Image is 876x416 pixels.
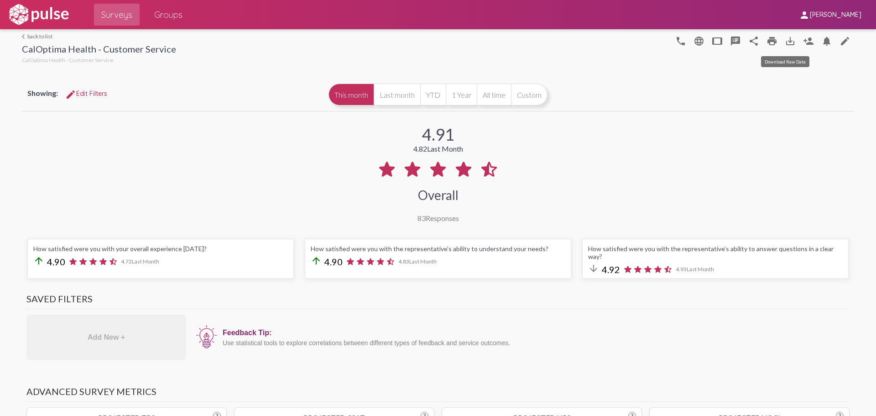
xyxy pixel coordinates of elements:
[511,84,547,105] button: Custom
[47,256,65,267] span: 4.90
[712,36,723,47] mat-icon: tablet
[781,32,799,50] button: Download
[676,266,714,273] span: 4.93
[810,11,861,19] span: [PERSON_NAME]
[26,293,850,309] h3: Saved Filters
[22,33,176,40] a: back to list
[65,89,76,100] mat-icon: Edit Filters
[422,124,454,144] div: 4.91
[413,144,463,153] div: 4.82
[602,264,620,275] span: 4.92
[588,263,599,274] mat-icon: arrow_downward
[730,36,741,47] mat-icon: speaker_notes
[763,32,781,50] a: print
[195,324,218,350] img: icon12.png
[748,36,759,47] mat-icon: Share
[154,6,182,23] span: Groups
[675,36,686,47] mat-icon: language
[7,3,70,26] img: white-logo.svg
[147,4,190,26] a: Groups
[726,32,745,50] button: speaker_notes
[101,6,132,23] span: Surveys
[27,89,58,97] span: Showing:
[803,36,814,47] mat-icon: Person
[417,214,459,222] div: Responses
[690,32,708,50] button: language
[792,6,869,23] button: [PERSON_NAME]
[33,245,288,253] div: How satisfied were you with your overall experience [DATE]?
[94,4,140,26] a: Surveys
[26,386,850,402] h3: Advanced Survey Metrics
[324,256,343,267] span: 4.90
[427,144,463,153] span: Last Month
[766,36,777,47] mat-icon: print
[22,57,113,63] span: CalOptima Health - Customer Service
[477,84,511,105] button: All time
[672,32,690,50] button: language
[799,10,810,21] mat-icon: person
[409,258,437,265] span: Last Month
[223,339,845,347] div: Use statistical tools to explore correlations between different types of feedback and service out...
[223,329,845,337] div: Feedback Tip:
[58,85,115,102] button: Edit FiltersEdit Filters
[588,245,843,260] div: How satisfied were you with the representative’s ability to answer questions in a clear way?
[446,84,477,105] button: 1 Year
[821,36,832,47] mat-icon: Bell
[417,214,426,222] span: 83
[328,84,374,105] button: This month
[311,255,322,266] mat-icon: arrow_upward
[785,36,796,47] mat-icon: Download
[799,32,818,50] button: Person
[745,32,763,50] button: Share
[693,36,704,47] mat-icon: language
[26,315,186,360] div: Add New +
[839,36,850,47] mat-icon: language
[121,258,159,265] span: 4.72
[708,32,726,50] button: tablet
[374,84,420,105] button: Last month
[398,258,437,265] span: 4.83
[311,245,565,253] div: How satisfied were you with the representative’s ability to understand your needs?
[22,43,176,57] div: CalOptima Health - Customer Service
[818,32,836,50] button: Bell
[33,255,44,266] mat-icon: arrow_upward
[22,34,27,39] mat-icon: arrow_back_ios
[687,266,714,273] span: Last Month
[65,90,107,98] span: Edit Filters
[420,84,446,105] button: YTD
[836,32,854,50] a: language
[418,187,459,203] div: Overall
[132,258,159,265] span: Last Month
